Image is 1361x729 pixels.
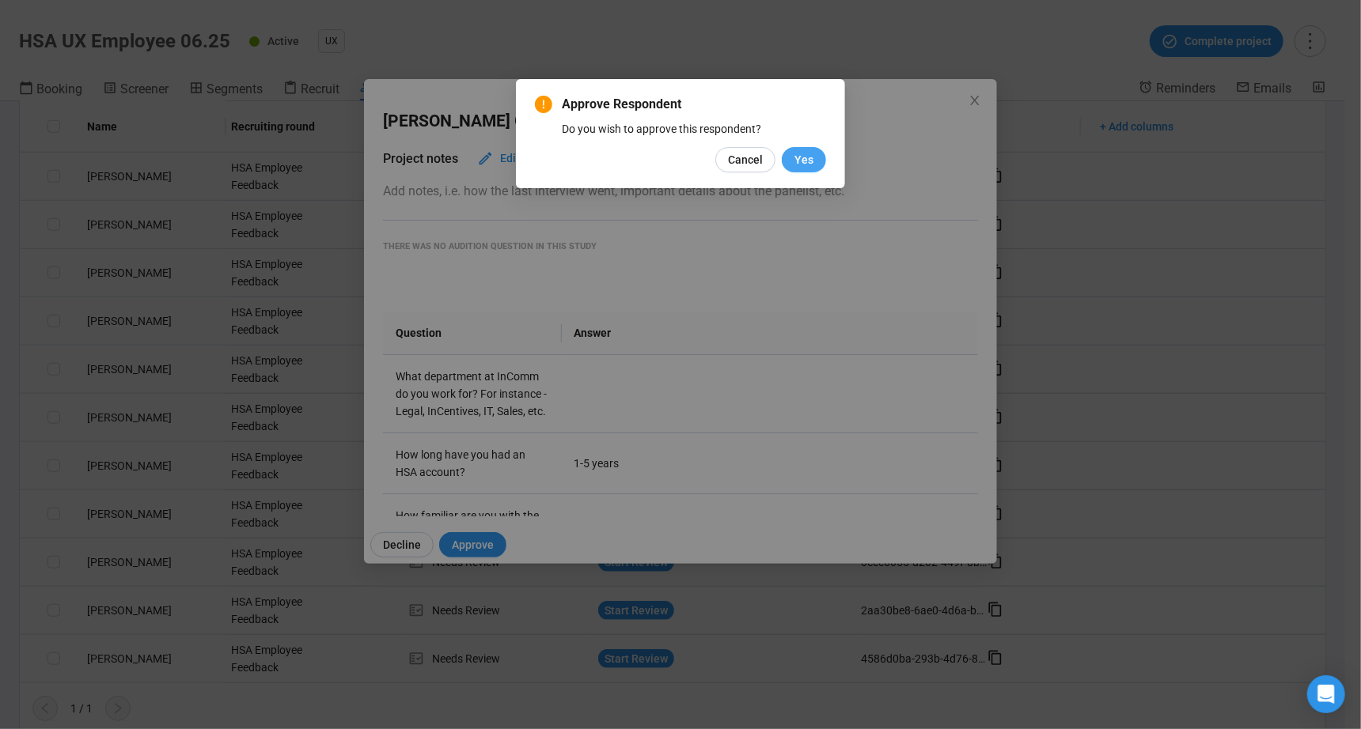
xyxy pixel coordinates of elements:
[535,96,552,113] span: exclamation-circle
[728,151,763,168] span: Cancel
[782,147,826,172] button: Yes
[794,151,813,168] span: Yes
[562,120,826,138] div: Do you wish to approve this respondent?
[562,95,826,114] span: Approve Respondent
[715,147,775,172] button: Cancel
[1307,675,1345,713] div: Open Intercom Messenger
